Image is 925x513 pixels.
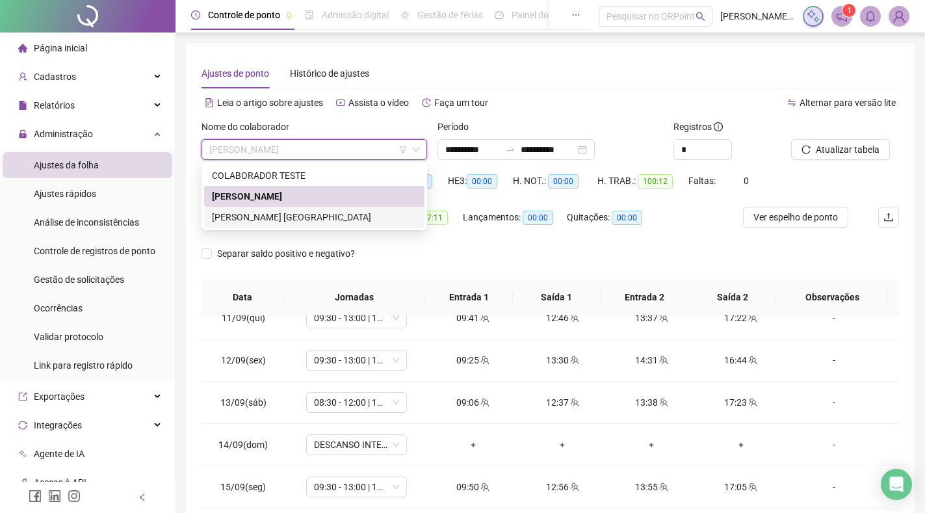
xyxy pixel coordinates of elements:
[34,420,82,430] span: Integrações
[34,129,93,139] span: Administração
[796,311,872,325] div: -
[212,168,417,183] div: COLABORADOR TESTE
[528,395,596,410] div: 12:37
[505,144,515,155] span: to
[18,421,27,430] span: sync
[618,480,686,494] div: 13:55
[34,274,124,285] span: Gestão de solicitações
[569,313,579,322] span: team
[658,356,668,365] span: team
[707,353,775,367] div: 16:44
[425,280,513,315] th: Entrada 1
[422,98,431,107] span: history
[220,482,266,492] span: 15/09(seg)
[569,398,579,407] span: team
[747,313,757,322] span: team
[688,280,776,315] th: Saída 2
[567,210,658,225] div: Quitações:
[528,353,596,367] div: 13:30
[34,449,85,459] span: Agente de IA
[204,165,424,186] div: COLABORADOR TESTE
[314,350,399,370] span: 09:30 - 13:00 | 14:00 - 17:30
[747,398,757,407] span: team
[434,98,488,108] span: Faça um tour
[787,290,878,304] span: Observações
[744,176,749,186] span: 0
[222,313,265,323] span: 11/09(qui)
[305,10,314,20] span: file-done
[747,482,757,492] span: team
[479,482,489,492] span: team
[417,10,483,20] span: Gestão de férias
[479,356,489,365] span: team
[34,332,103,342] span: Validar protocolo
[658,313,668,322] span: team
[18,478,27,487] span: api
[800,98,896,108] span: Alternar para versão lite
[399,146,407,153] span: filter
[658,398,668,407] span: team
[34,189,96,199] span: Ajustes rápidos
[209,140,419,159] span: MAGNO CAMPOS DE OLIVEIRA
[34,303,83,313] span: Ocorrências
[787,98,796,107] span: swap
[463,210,567,225] div: Lançamentos:
[34,477,86,488] span: Acesso à API
[285,12,293,20] span: pushpin
[417,211,448,225] span: 17:11
[212,189,417,204] div: [PERSON_NAME]
[776,280,888,315] th: Observações
[18,72,27,81] span: user-add
[314,393,399,412] span: 08:30 - 12:00 | 13:00 - 18:00
[18,44,27,53] span: home
[883,212,894,222] span: upload
[34,246,155,256] span: Controle de registros de ponto
[29,490,42,503] span: facebook
[791,139,890,160] button: Atualizar tabela
[479,398,489,407] span: team
[881,469,912,500] div: Open Intercom Messenger
[212,246,360,261] span: Separar saldo positivo e negativo?
[865,10,876,22] span: bell
[34,100,75,111] span: Relatórios
[34,217,139,228] span: Análise de inconsistências
[796,480,872,494] div: -
[191,10,200,20] span: clock-circle
[528,438,596,452] div: +
[18,129,27,138] span: lock
[618,311,686,325] div: 13:37
[218,440,268,450] span: 14/09(dom)
[437,120,477,134] label: Período
[204,207,424,228] div: MARKLEY MAIKY LAGO DA CRUZ
[18,392,27,401] span: export
[513,280,601,315] th: Saída 1
[747,356,757,365] span: team
[412,146,420,153] span: down
[68,490,81,503] span: instagram
[707,438,775,452] div: +
[528,311,596,325] div: 12:46
[796,353,872,367] div: -
[34,43,87,53] span: Página inicial
[673,120,723,134] span: Registros
[221,355,266,365] span: 12/09(sex)
[467,174,497,189] span: 00:00
[138,493,147,502] span: left
[48,490,61,503] span: linkedin
[314,435,399,454] span: DESCANSO INTER-JORNADA
[618,438,686,452] div: +
[889,7,909,26] img: 89514
[513,174,597,189] div: H. NOT.:
[448,174,513,189] div: HE 3:
[707,311,775,325] div: 17:22
[400,10,410,20] span: sun
[796,395,872,410] div: -
[658,482,668,492] span: team
[18,101,27,110] span: file
[217,98,323,108] span: Leia o artigo sobre ajustes
[348,98,409,108] span: Assista o vídeo
[569,482,579,492] span: team
[439,353,507,367] div: 09:25
[696,12,705,21] span: search
[34,391,85,402] span: Exportações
